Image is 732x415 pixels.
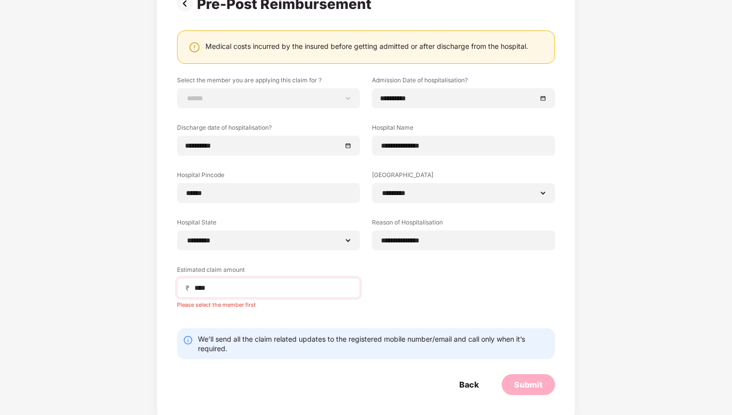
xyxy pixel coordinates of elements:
[177,76,360,88] label: Select the member you are applying this claim for ?
[205,41,528,51] div: Medical costs incurred by the insured before getting admitted or after discharge from the hospital.
[185,283,193,293] span: ₹
[372,218,555,230] label: Reason of Hospitalisation
[372,171,555,183] label: [GEOGRAPHIC_DATA]
[188,41,200,53] img: svg+xml;base64,PHN2ZyBpZD0iV2FybmluZ18tXzI0eDI0IiBkYXRhLW5hbWU9Ildhcm5pbmcgLSAyNHgyNCIgeG1sbnM9Im...
[514,379,543,390] div: Submit
[183,335,193,345] img: svg+xml;base64,PHN2ZyBpZD0iSW5mby0yMHgyMCIgeG1sbnM9Imh0dHA6Ly93d3cudzMub3JnLzIwMDAvc3ZnIiB3aWR0aD...
[177,218,360,230] label: Hospital State
[177,171,360,183] label: Hospital Pincode
[177,123,360,136] label: Discharge date of hospitalisation?
[459,379,479,390] div: Back
[177,265,360,278] label: Estimated claim amount
[198,334,549,353] div: We’ll send all the claim related updates to the registered mobile number/email and call only when...
[177,298,360,308] div: Please select the member first
[372,123,555,136] label: Hospital Name
[372,76,555,88] label: Admission Date of hospitalisation?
